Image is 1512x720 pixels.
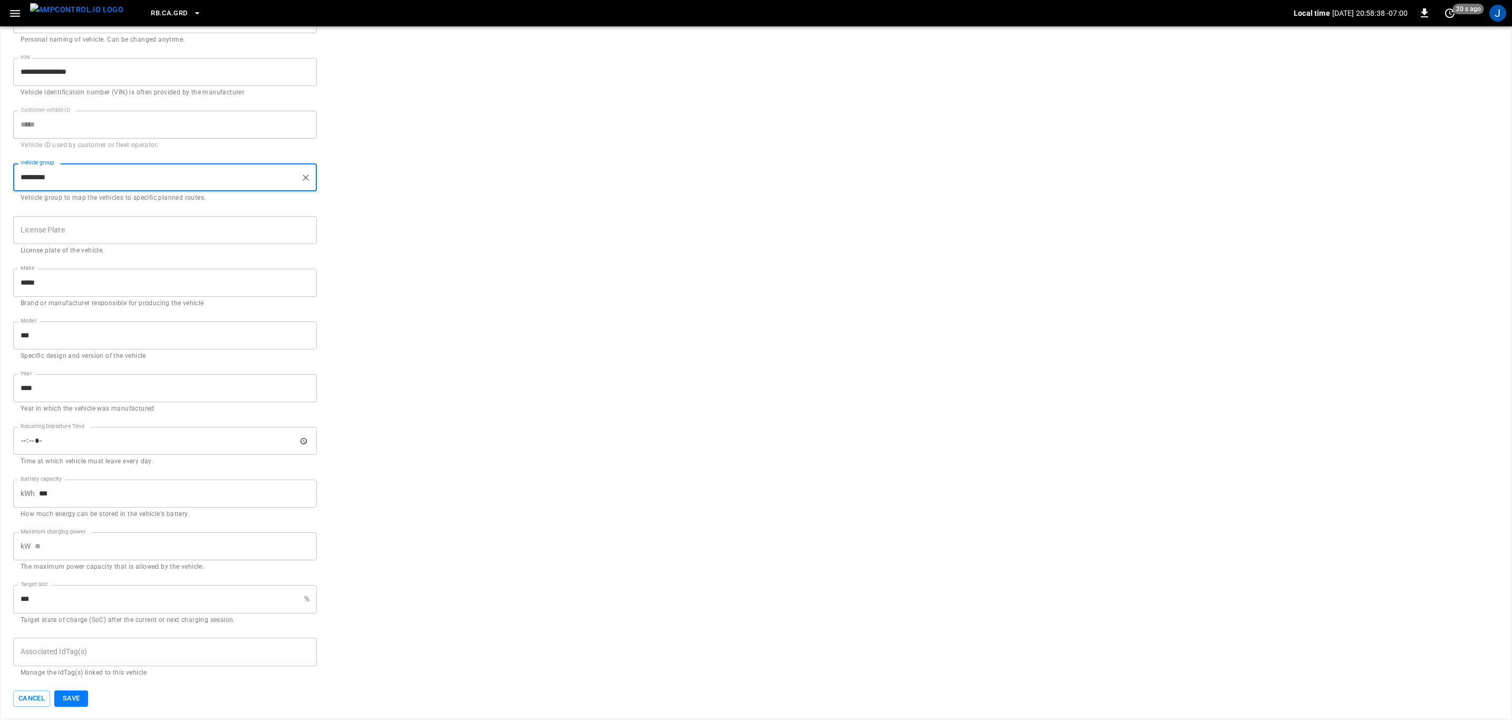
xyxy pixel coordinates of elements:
label: Target SoC [21,580,48,589]
button: RB.CA.GRD [147,3,205,24]
label: Year [21,369,32,378]
p: Target state of charge (SoC) after the current or next charging session. [21,615,309,626]
label: Recurring Departure Time [21,422,84,431]
label: Model [21,317,36,325]
p: Personal naming of vehicle. Can be changed anytime. [21,35,309,45]
label: Customer vehicle ID [21,106,70,114]
p: Year in which the vehicle was manufactured [21,404,309,414]
p: License plate of the vehicle. [21,246,309,256]
p: Local time [1294,8,1330,18]
p: kW [21,541,31,552]
p: [DATE] 20:58:38 -07:00 [1332,8,1408,18]
button: Save [54,690,88,707]
button: Cancel [13,690,50,707]
p: Manage the IdTag(s) linked to this vehicle [21,668,309,678]
label: Vehicle group [21,159,54,167]
p: Brand or manufacturer responsible for producing the vehicle [21,298,309,309]
p: The maximum power capacity that is allowed by the vehicle. [21,562,309,572]
p: Specific design and version of the vehicle [21,351,309,362]
p: Vehicle group to map the vehicles to specific planned routes. [21,193,309,203]
p: Time at which vehicle must leave every day. [21,456,309,467]
button: set refresh interval [1441,5,1458,22]
button: Clear [298,170,313,185]
label: VIN [21,53,30,62]
p: % [304,593,309,605]
p: Vehicle ID used by customer or fleet operator. [21,140,309,151]
label: Make [21,264,34,273]
span: 20 s ago [1453,4,1484,14]
p: How much energy can be stored in the vehicle's battery. [21,509,309,520]
div: profile-icon [1489,5,1506,22]
p: kWh [21,488,35,499]
img: ampcontrol.io logo [30,3,123,16]
p: Vehicle identification number (VIN) is often provided by the manufacturer. [21,87,309,98]
label: Maximum charging power [21,528,86,536]
span: RB.CA.GRD [151,7,187,20]
label: Battery capacity [21,475,62,483]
